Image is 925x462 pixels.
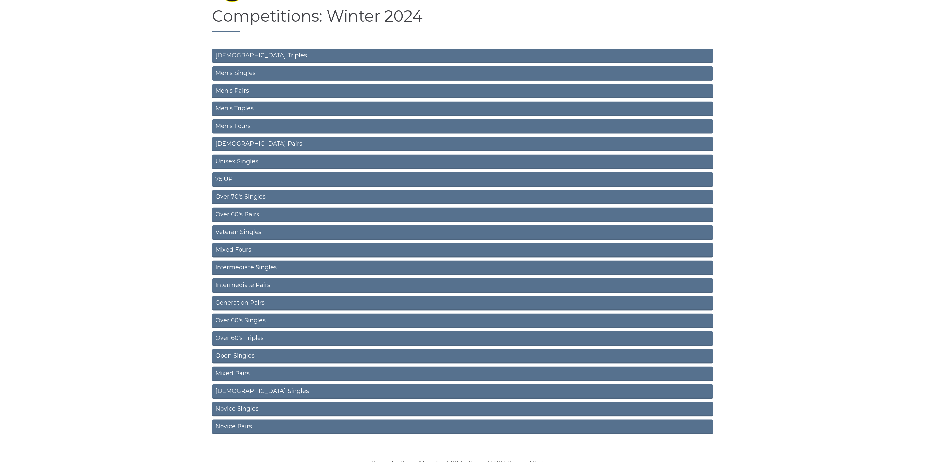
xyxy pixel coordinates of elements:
a: Mixed Pairs [212,367,713,381]
a: [DEMOGRAPHIC_DATA] Triples [212,49,713,63]
a: Mixed Fours [212,243,713,258]
a: Over 60's Pairs [212,208,713,222]
a: Generation Pairs [212,296,713,311]
a: [DEMOGRAPHIC_DATA] Singles [212,384,713,399]
a: Open Singles [212,349,713,364]
a: Men's Triples [212,102,713,116]
a: Unisex Singles [212,155,713,169]
a: Novice Pairs [212,420,713,434]
a: Men's Fours [212,119,713,134]
a: 75 UP [212,172,713,187]
a: Intermediate Singles [212,261,713,275]
a: Men's Singles [212,66,713,81]
a: Novice Singles [212,402,713,417]
a: Men's Pairs [212,84,713,98]
a: Over 70's Singles [212,190,713,204]
a: Over 60's Triples [212,331,713,346]
a: [DEMOGRAPHIC_DATA] Pairs [212,137,713,151]
a: Veteran Singles [212,225,713,240]
a: Over 60's Singles [212,314,713,328]
h1: Competitions: Winter 2024 [212,8,713,32]
a: Intermediate Pairs [212,278,713,293]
